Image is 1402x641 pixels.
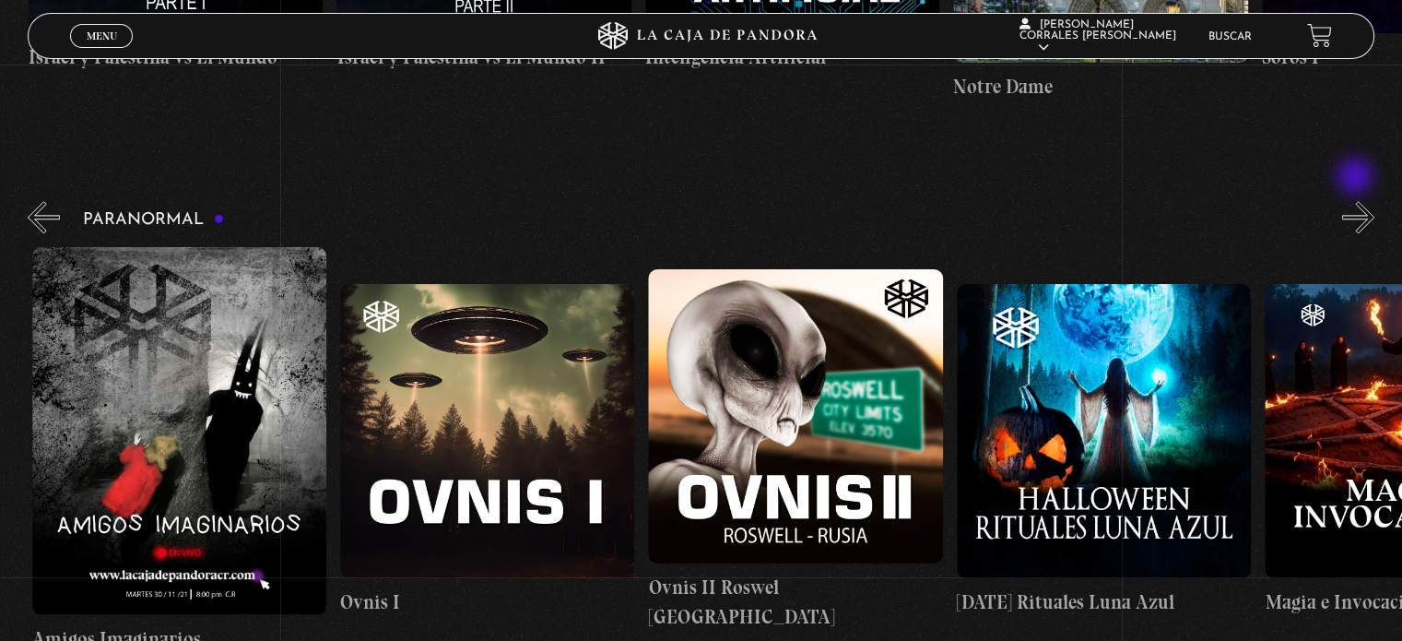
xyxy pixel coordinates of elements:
a: Buscar [1208,31,1252,42]
span: Cerrar [80,46,124,59]
h4: Ovnis II Roswel [GEOGRAPHIC_DATA] [648,573,942,631]
h4: Ovnis I [340,588,634,617]
h3: Paranormal [83,211,224,229]
span: [PERSON_NAME] Corrales [PERSON_NAME] [1019,19,1176,53]
h4: Israel y Palestina vs El Mundo [29,42,323,72]
button: Previous [28,201,60,233]
span: Menu [87,30,117,42]
button: Next [1342,201,1374,233]
h4: Notre Dame [953,72,1247,101]
h4: [DATE] Rituales Luna Azul [957,588,1251,617]
a: View your shopping cart [1307,23,1332,48]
